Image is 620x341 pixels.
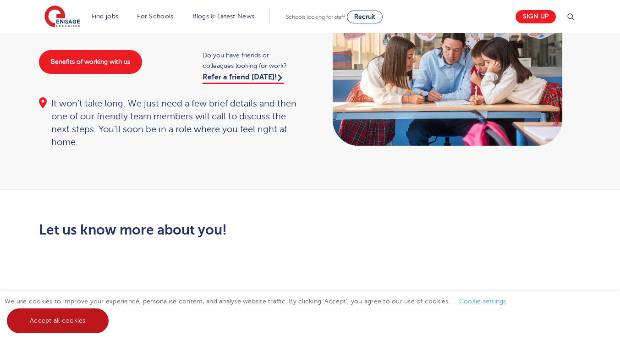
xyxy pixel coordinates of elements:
a: Refer a friend [DATE]! [203,73,284,84]
span: Do you have friends or colleagues looking for work? [203,50,301,71]
span: We use cookies to improve your experience, personalise content, and analyse website traffic. By c... [5,298,516,324]
a: Cookie settings [459,298,506,305]
a: Blogs & Latest News [192,13,255,20]
a: Accept all cookies [7,308,109,333]
a: Benefits of working with us [39,50,142,74]
a: Sign up [516,10,556,23]
a: For Schools [137,13,173,20]
span: Recruit [354,13,375,20]
a: Find jobs [92,13,119,20]
span: Schools looking for staff [286,14,345,20]
h2: Let us know more about you! [39,222,396,238]
a: Recruit [347,11,383,23]
img: Engage Education [44,6,80,28]
div: It won’t take long. We just need a few brief details and then one of our friendly team members wi... [39,97,301,149]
